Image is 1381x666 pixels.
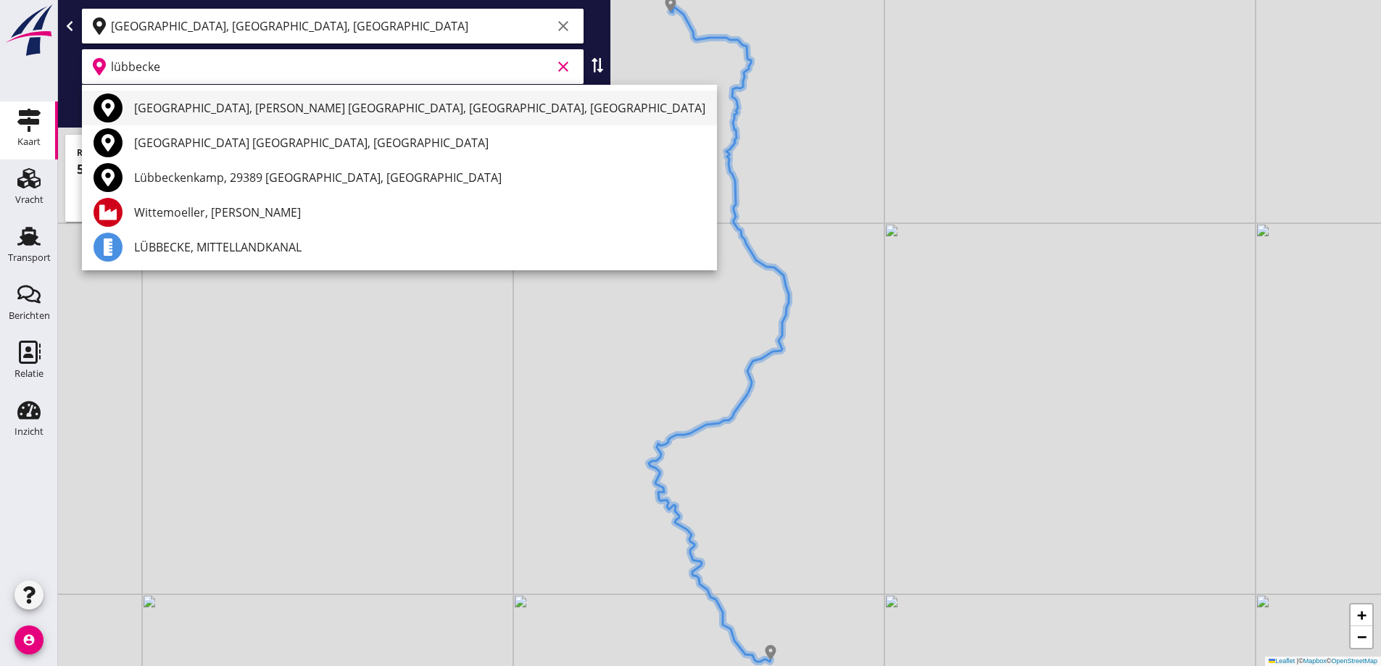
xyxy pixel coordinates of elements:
div: Lübbeckenkamp, 29389 [GEOGRAPHIC_DATA], [GEOGRAPHIC_DATA] [134,169,705,186]
input: Vertrekpunt [111,14,552,38]
div: © © [1265,657,1381,666]
span: − [1357,628,1367,646]
input: Bestemming [111,55,552,78]
div: Vracht [15,195,43,204]
div: Inzicht [14,427,43,436]
div: [GEOGRAPHIC_DATA], [PERSON_NAME] [GEOGRAPHIC_DATA], [GEOGRAPHIC_DATA], [GEOGRAPHIC_DATA] [134,99,705,117]
div: dagen uur (519 km) [77,159,592,179]
a: Zoom in [1351,604,1372,626]
div: Berichten [9,311,50,320]
div: Kaart [17,137,41,146]
img: Marker [763,645,778,659]
strong: 5 [77,160,84,178]
a: Mapbox [1303,657,1327,665]
div: Wittemoeller, [PERSON_NAME] [134,204,705,221]
span: | [1297,657,1298,665]
div: Transport [8,253,51,262]
div: [GEOGRAPHIC_DATA] [GEOGRAPHIC_DATA], [GEOGRAPHIC_DATA] [134,134,705,151]
i: clear [555,58,572,75]
div: Relatie [14,369,43,378]
a: Leaflet [1269,657,1295,665]
a: OpenStreetMap [1331,657,1377,665]
i: clear [555,17,572,35]
span: + [1357,606,1367,624]
strong: Route type [77,146,124,159]
i: account_circle [14,625,43,654]
img: logo-small.a267ee39.svg [3,4,55,57]
a: Zoom out [1351,626,1372,648]
div: LÜBBECKE, MITTELLANDKANAL [134,238,705,256]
